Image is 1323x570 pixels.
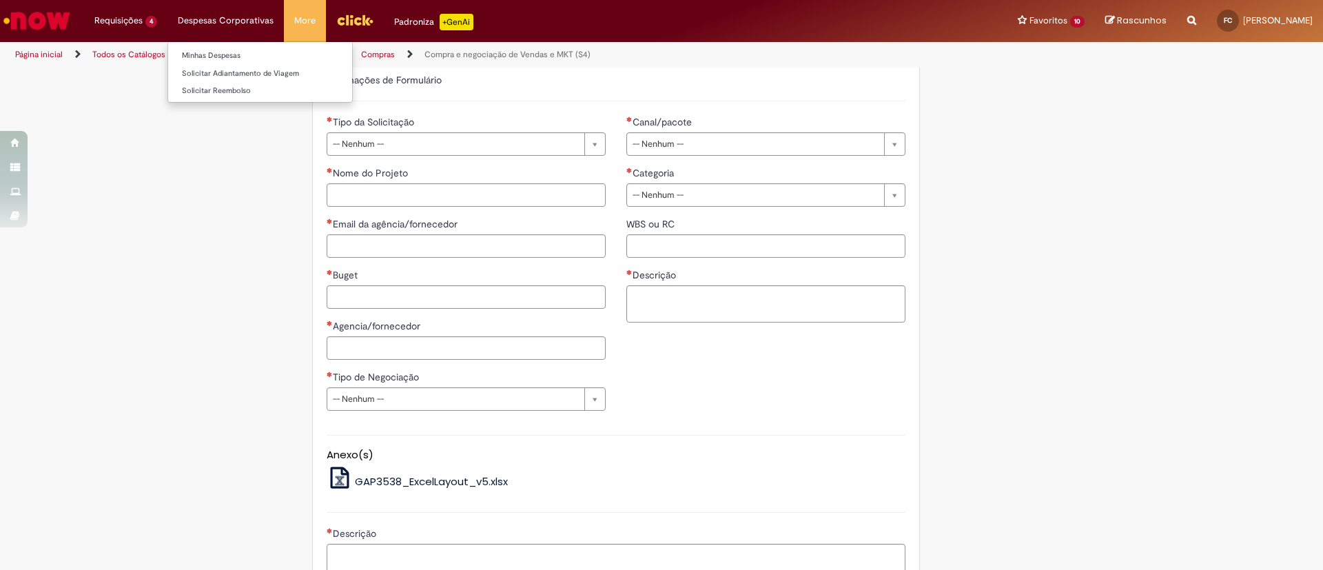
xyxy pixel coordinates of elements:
span: Necessários [626,116,633,122]
a: Solicitar Adiantamento de Viagem [168,66,352,81]
a: Solicitar Reembolso [168,83,352,99]
span: Necessários [327,269,333,275]
span: Necessários [327,116,333,122]
span: -- Nenhum -- [633,133,877,155]
span: 4 [145,16,157,28]
span: Necessários [626,167,633,173]
ul: Despesas Corporativas [167,41,353,103]
span: Tipo de Negociação [333,371,422,383]
div: Padroniza [394,14,473,30]
span: Tipo da Solicitação [333,116,417,128]
input: Email da agência/fornecedor [327,234,606,258]
span: Necessários [327,167,333,173]
span: Necessários [327,218,333,224]
img: ServiceNow [1,7,72,34]
h5: Anexo(s) [327,449,905,461]
span: Categoria [633,167,677,179]
textarea: Descrição [626,285,905,323]
span: WBS ou RC [626,218,677,230]
span: -- Nenhum -- [633,184,877,206]
a: Rascunhos [1105,14,1167,28]
span: Email da agência/fornecedor [333,218,460,230]
span: Agencia/fornecedor [333,320,423,332]
span: -- Nenhum -- [333,133,577,155]
img: click_logo_yellow_360x200.png [336,10,373,30]
a: Todos os Catálogos [92,49,165,60]
input: WBS ou RC [626,234,905,258]
a: Compras [361,49,395,60]
span: More [294,14,316,28]
span: -- Nenhum -- [333,388,577,410]
span: Necessários [327,528,333,533]
span: Despesas Corporativas [178,14,274,28]
span: Necessários [327,320,333,326]
span: Requisições [94,14,143,28]
span: 10 [1070,16,1085,28]
span: Canal/pacote [633,116,695,128]
a: Compra e negociação de Vendas e MKT (S4) [424,49,591,60]
span: GAP3538_ExcelLayout_v5.xlsx [355,474,508,489]
span: Nome do Projeto [333,167,411,179]
a: Página inicial [15,49,63,60]
p: +GenAi [440,14,473,30]
span: FC [1224,16,1232,25]
span: Favoritos [1029,14,1067,28]
label: Informações de Formulário [327,74,442,86]
ul: Trilhas de página [10,42,872,68]
span: Descrição [333,527,379,540]
input: Buget [327,285,606,309]
span: Rascunhos [1117,14,1167,27]
span: Descrição [633,269,679,281]
a: GAP3538_ExcelLayout_v5.xlsx [327,474,509,489]
span: [PERSON_NAME] [1243,14,1313,26]
span: Necessários [626,269,633,275]
a: Minhas Despesas [168,48,352,63]
span: Necessários [327,371,333,377]
input: Agencia/fornecedor [327,336,606,360]
span: Buget [333,269,360,281]
input: Nome do Projeto [327,183,606,207]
